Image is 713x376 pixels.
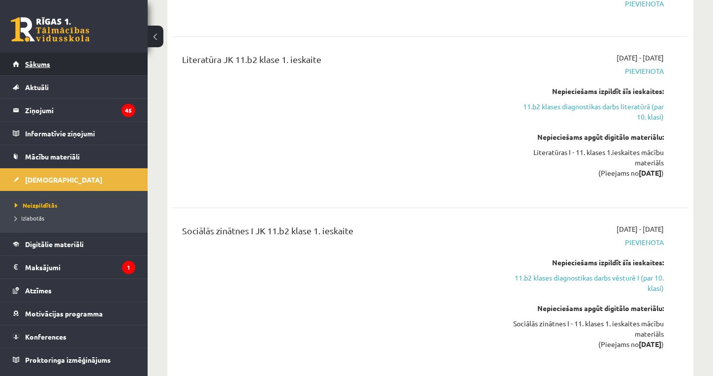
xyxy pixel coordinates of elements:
a: 11.b2 klases diagnostikas darbs literatūrā (par 10. klasi) [513,101,664,122]
span: Pievienota [513,66,664,76]
div: Literatūra JK 11.b2 klase 1. ieskaite [182,53,498,71]
div: Nepieciešams izpildīt šīs ieskaites: [513,257,664,268]
span: Motivācijas programma [25,309,103,318]
a: Maksājumi1 [13,256,135,279]
a: Motivācijas programma [13,302,135,325]
div: Literatūras I - 11. klases 1.ieskaites mācību materiāls (Pieejams no ) [513,147,664,178]
a: Ziņojumi45 [13,99,135,122]
a: 11.b2 klases diagnostikas darbs vēsturē I (par 10. klasi) [513,273,664,293]
legend: Ziņojumi [25,99,135,122]
div: Nepieciešams izpildīt šīs ieskaites: [513,86,664,96]
span: Pievienota [513,237,664,248]
i: 45 [122,104,135,117]
legend: Informatīvie ziņojumi [25,122,135,145]
a: Aktuāli [13,76,135,98]
span: [DATE] - [DATE] [617,224,664,234]
strong: [DATE] [639,168,661,177]
i: 1 [122,261,135,274]
a: Informatīvie ziņojumi [13,122,135,145]
div: Sociālās zinātnes I - 11. klases 1. ieskaites mācību materiāls (Pieejams no ) [513,318,664,349]
span: Izlabotās [15,214,44,222]
a: [DEMOGRAPHIC_DATA] [13,168,135,191]
div: Nepieciešams apgūt digitālo materiālu: [513,132,664,142]
span: Konferences [25,332,66,341]
a: Proktoringa izmēģinājums [13,348,135,371]
a: Sākums [13,53,135,75]
span: [DATE] - [DATE] [617,53,664,63]
a: Izlabotās [15,214,138,222]
span: Sākums [25,60,50,68]
span: Proktoringa izmēģinājums [25,355,111,364]
a: Konferences [13,325,135,348]
div: Nepieciešams apgūt digitālo materiālu: [513,303,664,313]
span: [DEMOGRAPHIC_DATA] [25,175,102,184]
span: Atzīmes [25,286,52,295]
legend: Maksājumi [25,256,135,279]
a: Atzīmes [13,279,135,302]
a: Rīgas 1. Tālmācības vidusskola [11,17,90,42]
a: Digitālie materiāli [13,233,135,255]
div: Sociālās zinātnes I JK 11.b2 klase 1. ieskaite [182,224,498,242]
span: Aktuāli [25,83,49,92]
a: Mācību materiāli [13,145,135,168]
span: Digitālie materiāli [25,240,84,249]
span: Mācību materiāli [25,152,80,161]
strong: [DATE] [639,340,661,348]
span: Neizpildītās [15,201,58,209]
a: Neizpildītās [15,201,138,210]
